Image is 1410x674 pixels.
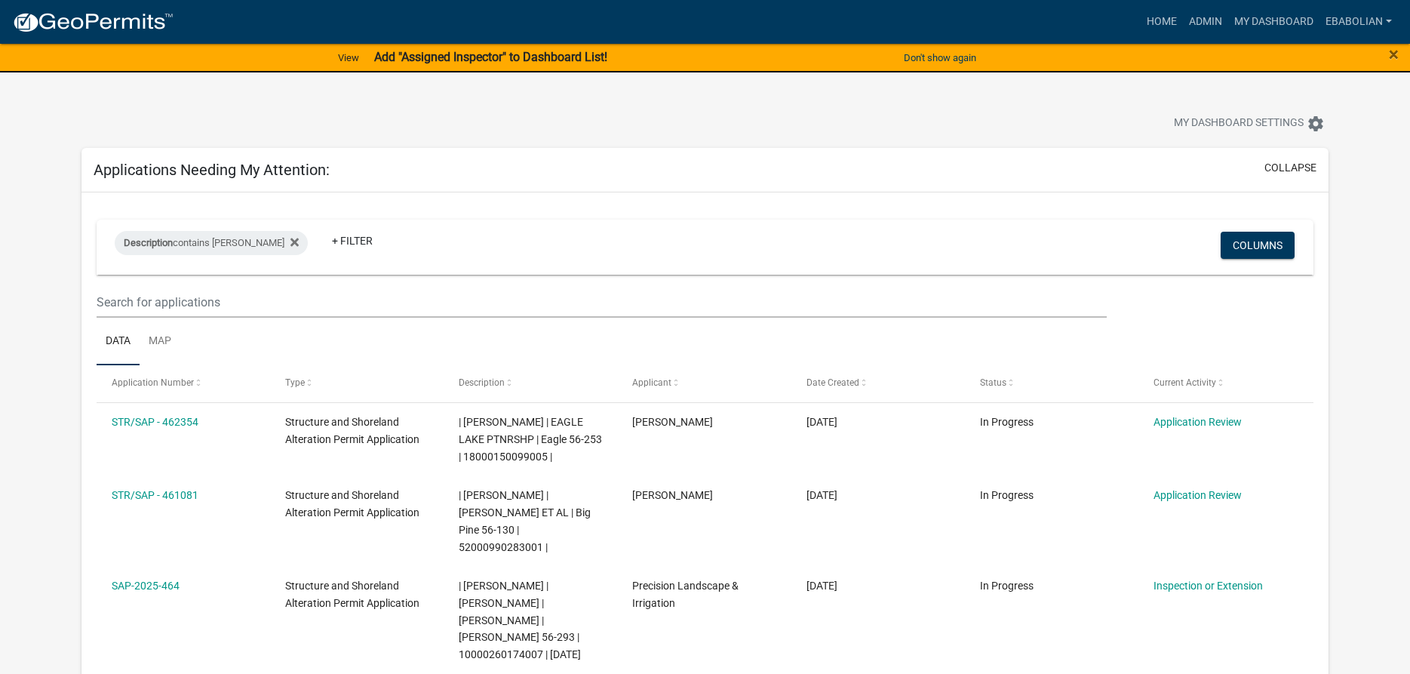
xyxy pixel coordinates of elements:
input: Search for applications [97,287,1106,318]
span: | Eric Babolian | EAGLE LAKE PTNRSHP | Eagle 56-253 | 18000150099005 | [459,416,602,463]
a: Inspection or Extension [1153,580,1263,592]
span: Structure and Shoreland Alteration Permit Application [285,580,419,609]
span: Type [285,377,305,388]
datatable-header-cell: Description [444,365,618,402]
span: 08/11/2025 [806,416,837,428]
datatable-header-cell: Status [966,365,1139,402]
a: STR/SAP - 462354 [112,416,198,428]
h5: Applications Needing My Attention: [94,161,330,179]
i: settings [1307,115,1325,133]
span: Status [980,377,1006,388]
button: Columns [1221,232,1295,259]
a: Application Review [1153,416,1242,428]
span: In Progress [980,580,1034,592]
a: STR/SAP - 461081 [112,489,198,501]
span: | Eric Babolian | SIRI MAASCH | SHAUN C MAASCH | Crane 56-293 | 10000260174007 | 08/08/2026 [459,580,581,660]
a: My Dashboard [1228,8,1319,36]
a: View [332,45,365,70]
datatable-header-cell: Type [271,365,444,402]
span: Roger Lee Hahn [632,416,713,428]
span: In Progress [980,416,1034,428]
span: In Progress [980,489,1034,501]
span: Thomas Heisler [632,489,713,501]
span: Description [124,237,173,248]
span: | Eric Babolian | ALLAN TIKKANEN ET AL | Big Pine 56-130 | 52000990283001 | [459,489,591,552]
datatable-header-cell: Current Activity [1139,365,1313,402]
datatable-header-cell: Applicant [618,365,791,402]
span: Current Activity [1153,377,1216,388]
span: Structure and Shoreland Alteration Permit Application [285,416,419,445]
button: collapse [1264,160,1316,176]
span: Applicant [632,377,671,388]
span: 08/08/2025 [806,580,837,592]
button: My Dashboard Settingssettings [1162,109,1337,138]
datatable-header-cell: Application Number [97,365,270,402]
a: Application Review [1153,489,1242,501]
a: Admin [1183,8,1228,36]
datatable-header-cell: Date Created [792,365,966,402]
span: Date Created [806,377,859,388]
span: Precision Landscape & Irrigation [632,580,739,609]
span: 08/08/2025 [806,489,837,501]
a: + Filter [320,227,385,254]
a: Map [140,318,180,366]
span: My Dashboard Settings [1174,115,1304,133]
span: Application Number [112,377,194,388]
span: Structure and Shoreland Alteration Permit Application [285,489,419,519]
strong: Add "Assigned Inspector" to Dashboard List! [374,50,607,64]
span: × [1389,44,1399,65]
a: ebabolian [1319,8,1398,36]
button: Don't show again [898,45,982,70]
a: Home [1141,8,1183,36]
span: Description [459,377,505,388]
a: SAP-2025-464 [112,580,180,592]
a: Data [97,318,140,366]
button: Close [1389,45,1399,63]
div: contains [PERSON_NAME] [115,231,308,255]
